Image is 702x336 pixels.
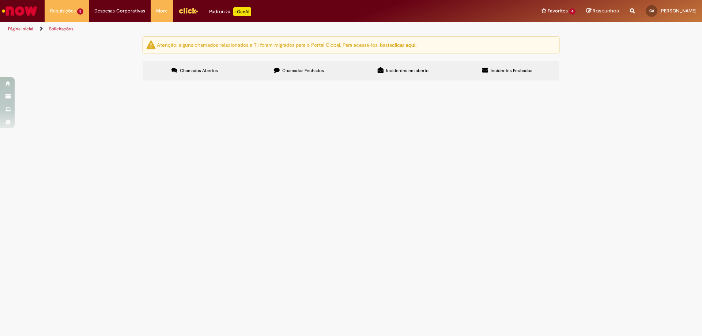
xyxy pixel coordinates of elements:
img: click_logo_yellow_360x200.png [178,5,198,16]
div: Padroniza [209,7,251,16]
ng-bind-html: Atenção: alguns chamados relacionados a T.I foram migrados para o Portal Global. Para acessá-los,... [157,41,416,48]
a: Rascunhos [586,8,619,15]
span: Favoritos [548,7,568,15]
img: ServiceNow [1,4,38,18]
a: Solicitações [49,26,73,32]
span: 5 [77,8,83,15]
span: 4 [569,8,575,15]
span: CA [649,8,654,13]
span: Requisições [50,7,76,15]
ul: Trilhas de página [5,22,463,36]
span: More [156,7,167,15]
span: Rascunhos [593,7,619,14]
span: Chamados Abertos [180,68,218,73]
a: clicar aqui. [392,41,416,48]
a: Página inicial [8,26,33,32]
span: Incidentes em aberto [386,68,429,73]
span: Incidentes Fechados [491,68,532,73]
p: +GenAi [233,7,251,16]
span: Chamados Fechados [282,68,324,73]
span: [PERSON_NAME] [660,8,697,14]
span: Despesas Corporativas [94,7,145,15]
